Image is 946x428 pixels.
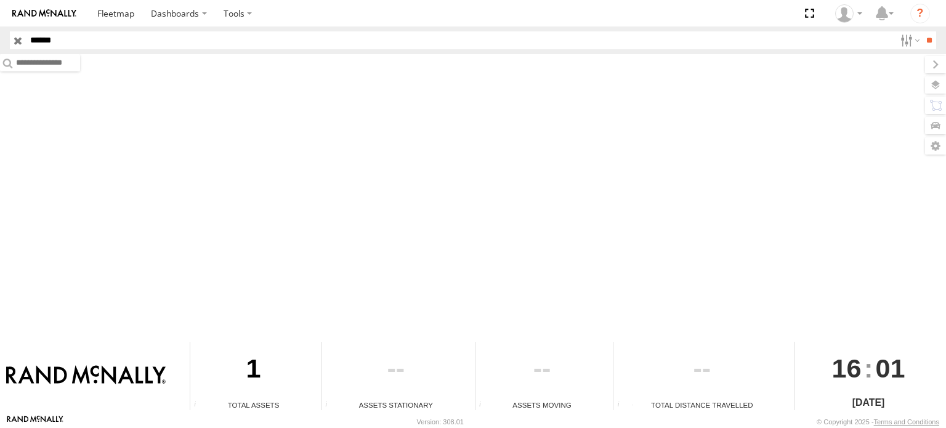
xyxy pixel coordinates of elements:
div: 1 [190,342,317,400]
span: 01 [876,342,905,395]
div: © Copyright 2025 - [817,418,939,426]
label: Search Filter Options [895,31,922,49]
div: Total distance travelled by all assets within specified date range and applied filters [613,401,632,410]
div: [DATE] [795,395,941,410]
i: ? [910,4,930,23]
div: Version: 308.01 [417,418,464,426]
div: Assets Moving [475,400,609,410]
div: Total number of Enabled Assets [190,401,209,410]
div: Assets Stationary [321,400,470,410]
div: Total number of assets current stationary. [321,401,340,410]
a: Visit our Website [7,416,63,428]
div: Jose Goitia [831,4,867,23]
img: rand-logo.svg [12,9,76,18]
span: 16 [832,342,862,395]
div: Total Assets [190,400,317,410]
div: Total number of assets current in transit. [475,401,494,410]
img: Rand McNally [6,365,166,386]
label: Map Settings [925,137,946,155]
div: : [795,342,941,395]
a: Terms and Conditions [874,418,939,426]
div: Total Distance Travelled [613,400,790,410]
